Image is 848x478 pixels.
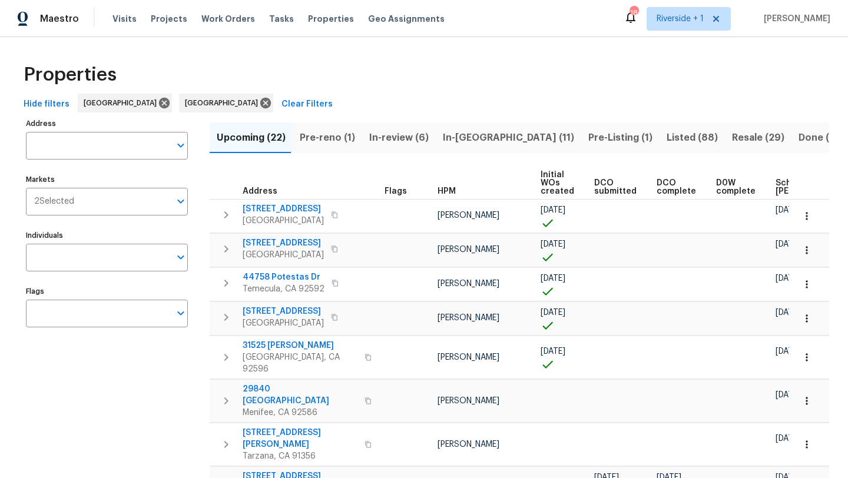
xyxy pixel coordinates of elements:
[243,237,324,249] span: [STREET_ADDRESS]
[657,13,704,25] span: Riverside + 1
[243,450,357,462] span: Tarzana, CA 91356
[776,274,800,283] span: [DATE]
[34,197,74,207] span: 2 Selected
[26,176,188,183] label: Markets
[243,351,357,375] span: [GEOGRAPHIC_DATA], CA 92596
[541,240,565,248] span: [DATE]
[185,97,263,109] span: [GEOGRAPHIC_DATA]
[269,15,294,23] span: Tasks
[112,13,137,25] span: Visits
[243,407,357,419] span: Menifee, CA 92586
[243,306,324,317] span: [STREET_ADDRESS]
[594,179,637,195] span: DCO submitted
[243,215,324,227] span: [GEOGRAPHIC_DATA]
[277,94,337,115] button: Clear Filters
[438,187,456,195] span: HPM
[151,13,187,25] span: Projects
[438,245,499,254] span: [PERSON_NAME]
[243,317,324,329] span: [GEOGRAPHIC_DATA]
[438,211,499,220] span: [PERSON_NAME]
[243,427,357,450] span: [STREET_ADDRESS][PERSON_NAME]
[667,130,718,146] span: Listed (88)
[776,308,800,317] span: [DATE]
[588,130,652,146] span: Pre-Listing (1)
[243,203,324,215] span: [STREET_ADDRESS]
[19,94,74,115] button: Hide filters
[24,97,69,112] span: Hide filters
[776,391,800,399] span: [DATE]
[179,94,273,112] div: [GEOGRAPHIC_DATA]
[541,274,565,283] span: [DATE]
[776,179,842,195] span: Scheduled [PERSON_NAME]
[84,97,161,109] span: [GEOGRAPHIC_DATA]
[776,240,800,248] span: [DATE]
[26,288,188,295] label: Flags
[173,305,189,321] button: Open
[716,179,756,195] span: D0W complete
[438,314,499,322] span: [PERSON_NAME]
[541,308,565,317] span: [DATE]
[300,130,355,146] span: Pre-reno (1)
[78,94,172,112] div: [GEOGRAPHIC_DATA]
[657,179,696,195] span: DCO complete
[776,206,800,214] span: [DATE]
[243,383,357,407] span: 29840 [GEOGRAPHIC_DATA]
[759,13,830,25] span: [PERSON_NAME]
[541,347,565,356] span: [DATE]
[243,283,324,295] span: Temecula, CA 92592
[438,280,499,288] span: [PERSON_NAME]
[385,187,407,195] span: Flags
[201,13,255,25] span: Work Orders
[438,440,499,449] span: [PERSON_NAME]
[369,130,429,146] span: In-review (6)
[26,232,188,239] label: Individuals
[243,249,324,261] span: [GEOGRAPHIC_DATA]
[308,13,354,25] span: Properties
[26,120,188,127] label: Address
[443,130,574,146] span: In-[GEOGRAPHIC_DATA] (11)
[368,13,445,25] span: Geo Assignments
[630,7,638,19] div: 18
[438,353,499,361] span: [PERSON_NAME]
[173,193,189,210] button: Open
[243,271,324,283] span: 44758 Potestas Dr
[217,130,286,146] span: Upcoming (22)
[281,97,333,112] span: Clear Filters
[24,69,117,81] span: Properties
[541,206,565,214] span: [DATE]
[732,130,784,146] span: Resale (29)
[243,340,357,351] span: 31525 [PERSON_NAME]
[173,137,189,154] button: Open
[173,249,189,265] button: Open
[40,13,79,25] span: Maestro
[438,397,499,405] span: [PERSON_NAME]
[776,434,800,443] span: [DATE]
[541,171,574,195] span: Initial WOs created
[243,187,277,195] span: Address
[776,347,800,356] span: [DATE]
